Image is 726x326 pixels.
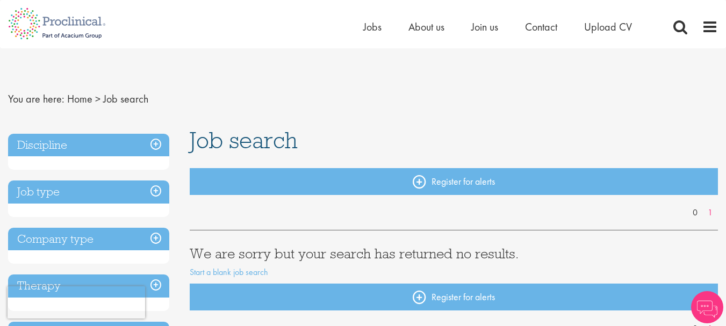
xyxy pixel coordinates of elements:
a: 0 [687,207,703,219]
h3: We are sorry but your search has returned no results. [190,247,718,260]
span: > [95,92,100,106]
a: Contact [525,20,557,34]
iframe: reCAPTCHA [8,286,145,318]
span: You are here: [8,92,64,106]
h3: Company type [8,228,169,251]
a: 1 [702,207,718,219]
span: Job search [190,126,298,155]
h3: Therapy [8,274,169,298]
a: Register for alerts [190,168,718,195]
h3: Job type [8,180,169,204]
a: Register for alerts [190,284,718,310]
a: Upload CV [584,20,632,34]
a: Join us [471,20,498,34]
a: breadcrumb link [67,92,92,106]
h3: Discipline [8,134,169,157]
a: About us [408,20,444,34]
span: Job search [103,92,148,106]
img: Chatbot [691,291,723,323]
a: Jobs [363,20,382,34]
a: Start a blank job search [190,266,268,278]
